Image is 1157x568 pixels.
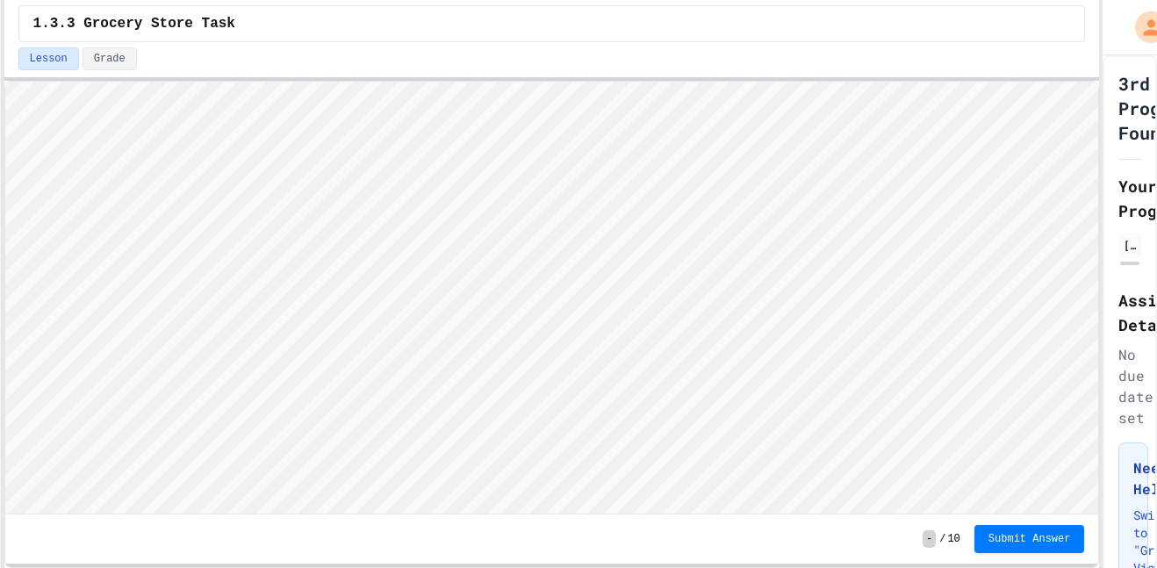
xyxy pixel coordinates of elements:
button: Lesson [18,47,79,70]
div: No due date set [1118,344,1141,428]
span: 1.3.3 Grocery Store Task [33,13,235,34]
h2: Your Progress [1118,174,1141,223]
h2: Assignment Details [1118,288,1141,337]
div: [PERSON_NAME] [1124,237,1136,253]
button: Grade [83,47,137,70]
